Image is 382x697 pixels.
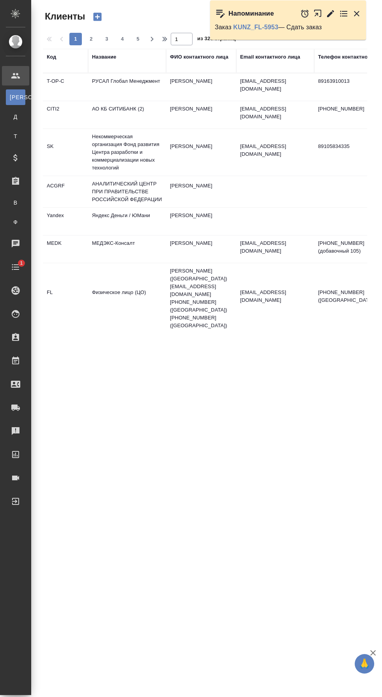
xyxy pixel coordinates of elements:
a: Т [6,128,25,144]
button: Создать [88,10,107,23]
button: Открыть в новой вкладке [313,5,322,22]
button: Отложить [300,9,309,18]
p: [EMAIL_ADDRESS][DOMAIN_NAME] [240,239,310,255]
span: Ф [10,218,21,226]
td: [PERSON_NAME] [166,139,236,166]
td: Физическое лицо (ЦО) [88,285,166,312]
td: Яндекс Деньги / ЮМани [88,208,166,235]
td: MEDK [43,235,88,263]
span: 5 [132,35,144,43]
td: [PERSON_NAME] [166,101,236,128]
a: KUNZ_FL-5953 [233,24,278,30]
button: Закрыть [352,9,361,18]
div: Email контактного лица [240,53,300,61]
td: SK [43,139,88,166]
td: [PERSON_NAME] [166,73,236,101]
td: Yandex [43,208,88,235]
td: T-OP-C [43,73,88,101]
button: 4 [116,33,129,45]
p: Заказ — Сдать заказ [215,23,361,31]
button: 🙏 [355,654,374,674]
td: FL [43,285,88,312]
div: Код [47,53,56,61]
a: 1 [2,257,29,277]
span: В [10,199,21,207]
td: АНАЛИТИЧЕСКИЙ ЦЕНТР ПРИ ПРАВИТЕЛЬСТВЕ РОССИЙСКОЙ ФЕДЕРАЦИИ [88,176,166,207]
button: 5 [132,33,144,45]
button: 2 [85,33,97,45]
span: Д [10,113,21,121]
span: 🙏 [358,656,371,672]
a: Ф [6,214,25,230]
td: [PERSON_NAME] [166,235,236,263]
td: РУСАЛ Глобал Менеджмент [88,73,166,101]
td: АО КБ СИТИБАНК (2) [88,101,166,128]
span: 1 [15,259,27,267]
span: 3 [101,35,113,43]
p: [EMAIL_ADDRESS][DOMAIN_NAME] [240,105,310,121]
p: [EMAIL_ADDRESS][DOMAIN_NAME] [240,143,310,158]
td: Некоммерческая организация Фонд развития Центра разработки и коммерциализации новых технологий [88,129,166,176]
span: из 325 страниц [197,34,235,45]
a: [PERSON_NAME] [6,89,25,105]
span: 4 [116,35,129,43]
td: ACGRF [43,178,88,205]
span: [PERSON_NAME] [10,93,21,101]
button: 3 [101,33,113,45]
p: [EMAIL_ADDRESS][DOMAIN_NAME] [240,77,310,93]
a: Д [6,109,25,125]
p: [EMAIL_ADDRESS][DOMAIN_NAME] [240,289,310,304]
td: [PERSON_NAME] [166,208,236,235]
button: Перейти в todo [339,9,348,18]
span: 2 [85,35,97,43]
p: Напоминание [228,10,274,18]
a: В [6,195,25,210]
td: МЕДЭКС-Консалт [88,235,166,263]
span: Т [10,132,21,140]
div: ФИО контактного лица [170,53,228,61]
td: [PERSON_NAME] [166,178,236,205]
div: Название [92,53,116,61]
td: [PERSON_NAME] ([GEOGRAPHIC_DATA]) [EMAIL_ADDRESS][DOMAIN_NAME] [PHONE_NUMBER] ([GEOGRAPHIC_DATA])... [166,263,236,333]
span: Клиенты [43,10,85,23]
button: Редактировать [326,9,335,18]
td: CITI2 [43,101,88,128]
